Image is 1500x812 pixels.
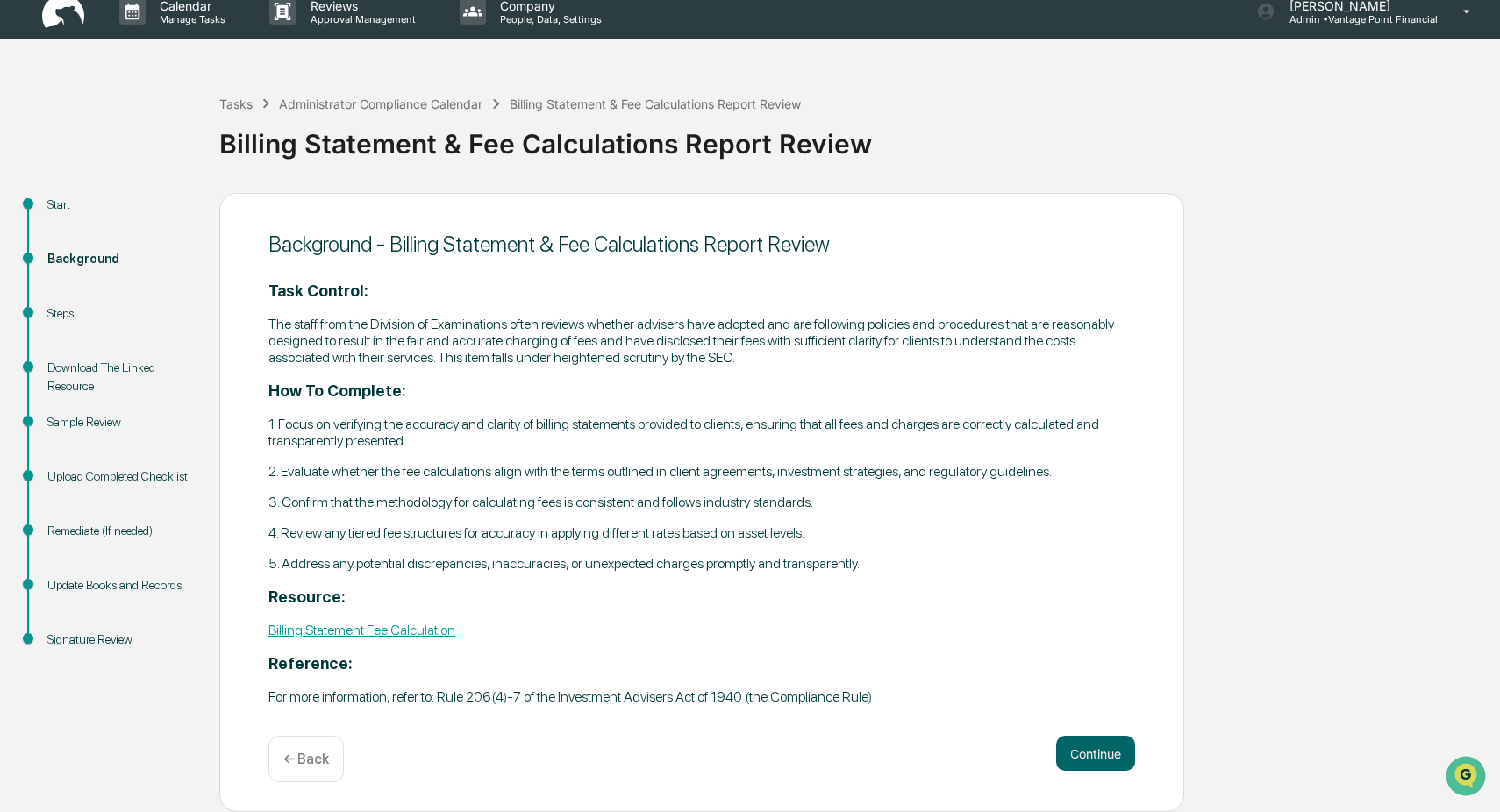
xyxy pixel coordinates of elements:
div: Background - Billing Statement & Fee Calculations Report Review [268,231,1135,257]
strong: Reference: [268,654,353,673]
div: Steps [47,304,191,323]
div: Administrator Compliance Calendar [279,96,482,111]
strong: How To Complete: [268,381,406,400]
div: Billing Statement & Fee Calculations Report Review [219,114,1491,160]
div: Signature Review [47,630,191,649]
span: Data Lookup [35,254,111,272]
p: How can we help? [18,37,319,65]
p: Approval Management [296,13,425,25]
span: Pylon [175,297,212,310]
button: Start new chat [298,139,319,160]
strong: Task Control: [268,281,368,300]
a: 🔎Data Lookup [11,247,118,279]
p: 2. Evaluate whether the fee calculations align with the terms outlined in client agreements, inve... [268,463,1135,480]
p: 3. Confirm that the methodology for calculating fees is consistent and follows industry standards. [268,494,1135,510]
a: 🖐️Preclearance [11,214,120,246]
a: Powered byPylon [124,296,212,310]
a: Billing Statement Fee Calculation [268,622,455,638]
span: Attestations [145,221,218,239]
p: Manage Tasks [146,13,234,25]
p: ← Back [283,751,329,767]
div: Upload Completed Checklist [47,467,191,486]
div: Background [47,250,191,268]
a: 🗄️Attestations [120,214,225,246]
div: Download The Linked Resource [47,359,191,395]
div: Sample Review [47,413,191,431]
div: 🗄️ [127,223,141,237]
div: Billing Statement & Fee Calculations Report Review [510,96,801,111]
div: Update Books and Records [47,576,191,595]
p: 5. Address any potential discrepancies, inaccuracies, or unexpected charges promptly and transpar... [268,555,1135,572]
div: Start [47,196,191,214]
div: 🔎 [18,256,32,270]
p: For more information, refer to: Rule 206(4)-7 of the Investment Advisers Act of 1940 (the Complia... [268,688,1135,705]
div: Tasks [219,96,253,111]
div: Start new chat [60,134,288,152]
div: Remediate (If needed) [47,522,191,540]
p: 4. Review any tiered fee structures for accuracy in applying different rates based on asset levels. [268,524,1135,541]
div: We're available if you need us! [60,152,222,166]
iframe: Open customer support [1444,754,1491,801]
div: 🖐️ [18,223,32,237]
button: Continue [1056,736,1135,771]
p: The staff from the Division of Examinations often reviews whether advisers have adopted and are f... [268,316,1135,366]
strong: Resource: [268,588,346,606]
p: Admin • Vantage Point Financial [1275,13,1438,25]
p: 1. Focus on verifying the accuracy and clarity of billing statements provided to clients, ensurin... [268,416,1135,449]
img: 1746055101610-c473b297-6a78-478c-a979-82029cc54cd1 [18,134,49,166]
span: Preclearance [35,221,113,239]
p: People, Data, Settings [486,13,611,25]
